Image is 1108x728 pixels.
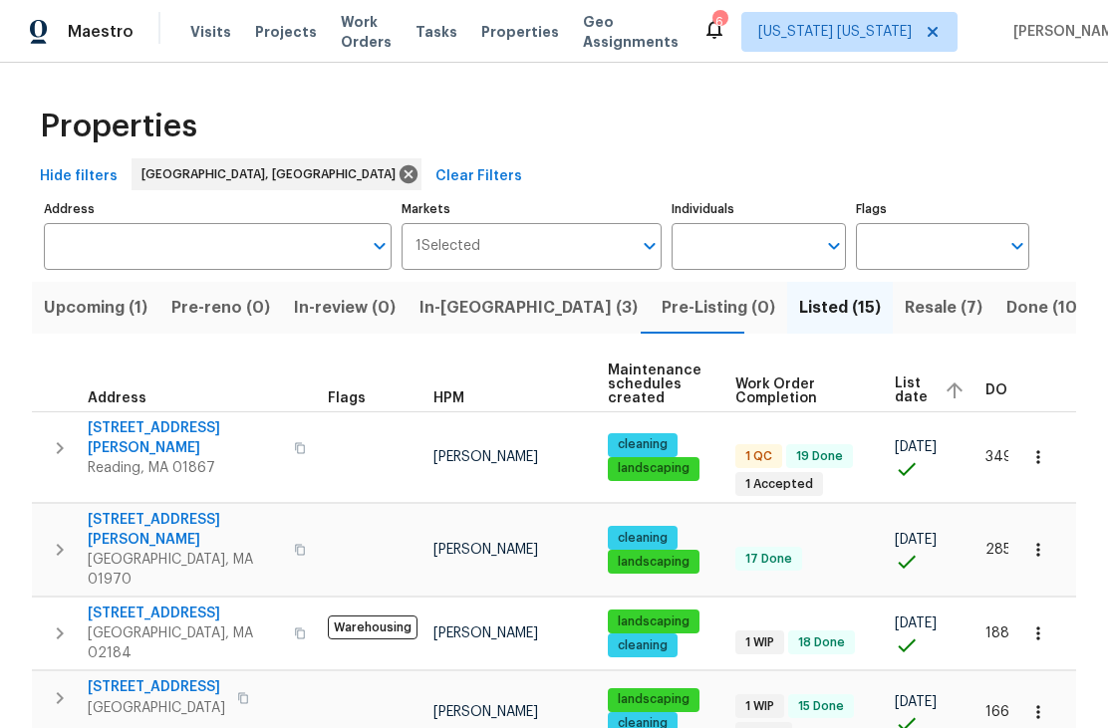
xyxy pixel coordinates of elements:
span: [GEOGRAPHIC_DATA] [88,698,225,718]
span: Done (105) [1006,294,1093,322]
span: Hide filters [40,164,118,189]
span: [PERSON_NAME] [433,626,538,640]
span: cleaning [610,637,676,654]
button: Open [1003,232,1031,260]
span: Work Orders [341,12,392,52]
span: HPM [433,391,464,405]
span: [GEOGRAPHIC_DATA], [GEOGRAPHIC_DATA] [141,164,404,184]
span: 1 Accepted [737,476,821,493]
span: Reading, MA 01867 [88,458,282,478]
span: [PERSON_NAME] [433,543,538,557]
span: Properties [481,22,559,42]
span: [GEOGRAPHIC_DATA], MA 02184 [88,623,282,663]
span: Pre-Listing (0) [662,294,775,322]
span: [PERSON_NAME] [433,705,538,719]
span: Resale (7) [905,294,982,322]
span: [STREET_ADDRESS] [88,604,282,623]
span: 1 Selected [415,238,480,255]
span: [DATE] [895,533,937,547]
span: Maestro [68,22,134,42]
div: [GEOGRAPHIC_DATA], [GEOGRAPHIC_DATA] [132,158,421,190]
span: [US_STATE] [US_STATE] [758,22,912,42]
button: Hide filters [32,158,126,195]
span: Tasks [415,25,457,39]
span: [DATE] [895,695,937,709]
span: 18 Done [790,634,853,651]
span: landscaping [610,554,697,571]
span: landscaping [610,613,697,630]
span: 349 [985,450,1012,464]
span: 15 Done [790,698,852,715]
span: [STREET_ADDRESS][PERSON_NAME] [88,510,282,550]
label: Individuals [672,203,845,215]
span: Upcoming (1) [44,294,147,322]
span: [PERSON_NAME] [433,450,538,464]
span: [DATE] [895,440,937,454]
span: cleaning [610,530,676,547]
span: Work Order Completion [735,377,861,405]
span: Address [88,391,146,405]
span: 17 Done [737,551,800,568]
label: Markets [402,203,663,215]
span: Properties [40,117,197,136]
label: Address [44,203,392,215]
span: 1 QC [737,448,780,465]
span: 285 [985,543,1011,557]
span: Geo Assignments [583,12,679,52]
label: Flags [856,203,1029,215]
div: 6 [712,12,726,32]
span: landscaping [610,691,697,708]
span: In-review (0) [294,294,396,322]
span: landscaping [610,460,697,477]
span: 166 [985,705,1009,719]
span: Warehousing [328,615,417,639]
span: In-[GEOGRAPHIC_DATA] (3) [419,294,638,322]
span: 188 [985,626,1009,640]
span: [STREET_ADDRESS] [88,677,225,697]
span: 1 WIP [737,634,782,651]
button: Open [366,232,394,260]
span: DOM [985,383,1019,397]
button: Open [820,232,848,260]
span: [DATE] [895,616,937,630]
button: Open [636,232,664,260]
span: 1 WIP [737,698,782,715]
span: Flags [328,391,366,405]
span: [GEOGRAPHIC_DATA], MA 01970 [88,550,282,590]
span: Pre-reno (0) [171,294,270,322]
span: cleaning [610,436,676,453]
span: [STREET_ADDRESS][PERSON_NAME] [88,418,282,458]
span: Projects [255,22,317,42]
span: Clear Filters [435,164,522,189]
span: Maintenance schedules created [608,364,701,405]
span: Visits [190,22,231,42]
span: Listed (15) [799,294,881,322]
span: 19 Done [788,448,851,465]
button: Clear Filters [427,158,530,195]
span: List date [895,376,928,404]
